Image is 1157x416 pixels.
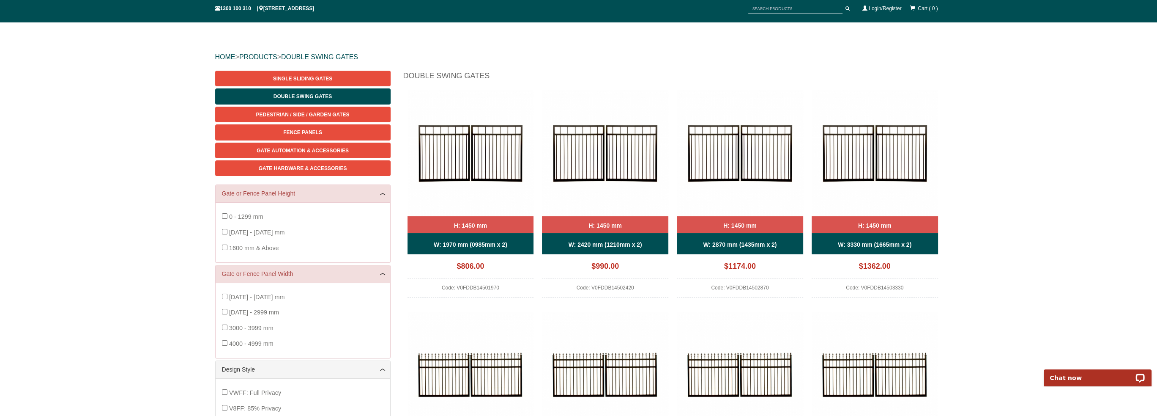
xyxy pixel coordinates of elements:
[215,6,315,11] span: 1300 100 310 | [STREET_ADDRESS]
[408,90,534,216] img: V0FDDB - Flat Top (Double Top Rail) - Double Aluminium Driveway Gates - Double Swing Gates - Matt...
[229,229,284,236] span: [DATE] - [DATE] mm
[229,389,281,396] span: VWFF: Full Privacy
[281,53,358,61] a: DOUBLE SWING GATES
[215,71,391,86] a: Single Sliding Gates
[1038,360,1157,386] iframe: LiveChat chat widget
[408,259,534,278] div: $806.00
[542,90,668,298] a: V0FDDB - Flat Top (Double Top Rail) - Double Aluminium Driveway Gates - Double Swing Gates - Matt...
[229,245,279,251] span: 1600 mm & Above
[838,241,911,248] b: W: 3330 mm (1665mm x 2)
[259,165,347,171] span: Gate Hardware & Accessories
[215,53,235,61] a: HOME
[256,112,349,118] span: Pedestrian / Side / Garden Gates
[222,189,384,198] a: Gate or Fence Panel Height
[454,222,487,229] b: H: 1450 mm
[215,124,391,140] a: Fence Panels
[588,222,622,229] b: H: 1450 mm
[408,90,534,298] a: V0FDDB - Flat Top (Double Top Rail) - Double Aluminium Driveway Gates - Double Swing Gates - Matt...
[215,88,391,104] a: Double Swing Gates
[677,90,803,216] img: V0FDDB - Flat Top (Double Top Rail) - Double Aluminium Driveway Gates - Double Swing Gates - Matt...
[703,241,777,248] b: W: 2870 mm (1435mm x 2)
[434,241,507,248] b: W: 1970 mm (0985mm x 2)
[677,90,803,298] a: V0FDDB - Flat Top (Double Top Rail) - Double Aluminium Driveway Gates - Double Swing Gates - Matt...
[542,259,668,278] div: $990.00
[229,340,274,347] span: 4000 - 4999 mm
[812,283,938,298] div: Code: V0FDDB14503330
[257,148,349,154] span: Gate Automation & Accessories
[748,3,842,14] input: SEARCH PRODUCTS
[215,44,942,71] div: > >
[569,241,642,248] b: W: 2420 mm (1210mm x 2)
[222,270,384,278] a: Gate or Fence Panel Width
[812,90,938,298] a: V0FDDB - Flat Top (Double Top Rail) - Double Aluminium Driveway Gates - Double Swing Gates - Matt...
[869,6,901,11] a: Login/Register
[918,6,938,11] span: Cart ( 0 )
[283,129,322,135] span: Fence Panels
[222,365,384,374] a: Design Style
[812,90,938,216] img: V0FDDB - Flat Top (Double Top Rail) - Double Aluminium Driveway Gates - Double Swing Gates - Matt...
[723,222,757,229] b: H: 1450 mm
[229,309,279,316] span: [DATE] - 2999 mm
[229,294,284,300] span: [DATE] - [DATE] mm
[542,90,668,216] img: V0FDDB - Flat Top (Double Top Rail) - Double Aluminium Driveway Gates - Double Swing Gates - Matt...
[215,143,391,158] a: Gate Automation & Accessories
[273,76,332,82] span: Single Sliding Gates
[812,259,938,278] div: $1362.00
[677,259,803,278] div: $1174.00
[229,213,263,220] span: 0 - 1299 mm
[403,71,942,85] h1: Double Swing Gates
[239,53,277,61] a: PRODUCTS
[229,325,274,331] span: 3000 - 3999 mm
[858,222,892,229] b: H: 1450 mm
[229,405,281,412] span: V8FF: 85% Privacy
[542,283,668,298] div: Code: V0FDDB14502420
[408,283,534,298] div: Code: V0FDDB14501970
[215,107,391,122] a: Pedestrian / Side / Garden Gates
[215,160,391,176] a: Gate Hardware & Accessories
[274,94,332,99] span: Double Swing Gates
[677,283,803,298] div: Code: V0FDDB14502870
